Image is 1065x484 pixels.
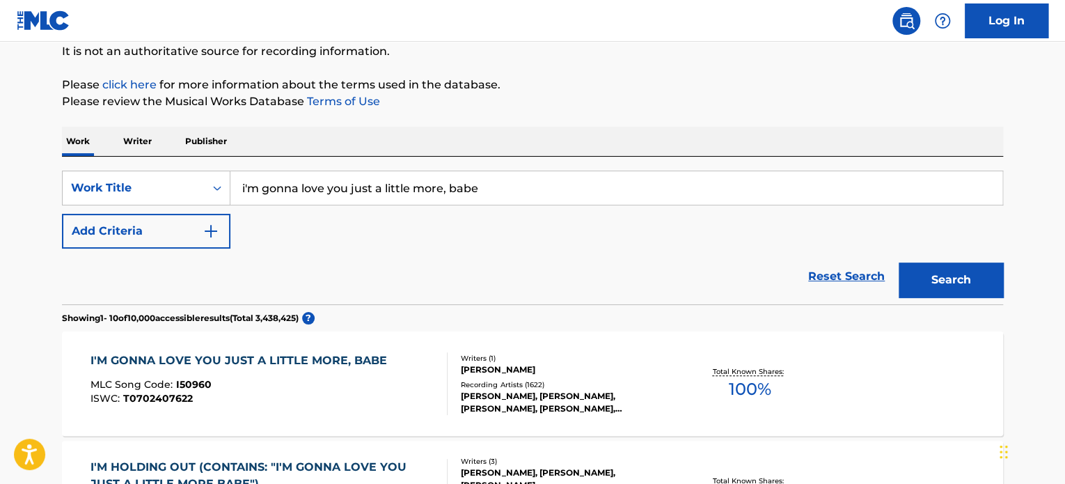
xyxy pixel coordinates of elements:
span: T0702407622 [123,392,193,405]
span: ? [302,312,315,325]
p: Please for more information about the terms used in the database. [62,77,1003,93]
button: Search [899,263,1003,297]
span: ISWC : [90,392,123,405]
img: MLC Logo [17,10,70,31]
div: Writers ( 3 ) [461,456,671,467]
div: [PERSON_NAME], [PERSON_NAME], [PERSON_NAME], [PERSON_NAME], [PERSON_NAME] [461,390,671,415]
div: Help [929,7,956,35]
div: I'M GONNA LOVE YOU JUST A LITTLE MORE, BABE [90,352,394,369]
div: Writers ( 1 ) [461,353,671,364]
span: MLC Song Code : [90,378,176,391]
p: Work [62,127,94,156]
img: help [934,13,951,29]
p: Please review the Musical Works Database [62,93,1003,110]
div: Recording Artists ( 1622 ) [461,380,671,390]
button: Add Criteria [62,214,230,249]
a: Public Search [892,7,920,35]
p: Showing 1 - 10 of 10,000 accessible results (Total 3,438,425 ) [62,312,299,325]
a: Log In [965,3,1048,38]
div: [PERSON_NAME] [461,364,671,376]
div: Work Title [71,180,196,196]
p: It is not an authoritative source for recording information. [62,43,1003,60]
img: 9d2ae6d4665cec9f34b9.svg [203,223,219,240]
a: click here [102,78,157,91]
a: Reset Search [801,261,892,292]
span: I50960 [176,378,212,391]
form: Search Form [62,171,1003,304]
iframe: Chat Widget [995,417,1065,484]
span: 100 % [728,377,771,402]
p: Publisher [181,127,231,156]
a: Terms of Use [304,95,380,108]
div: Drag [1000,431,1008,473]
p: Total Known Shares: [712,366,787,377]
a: I'M GONNA LOVE YOU JUST A LITTLE MORE, BABEMLC Song Code:I50960ISWC:T0702407622Writers (1)[PERSON... [62,331,1003,436]
img: search [898,13,915,29]
p: Writer [119,127,156,156]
